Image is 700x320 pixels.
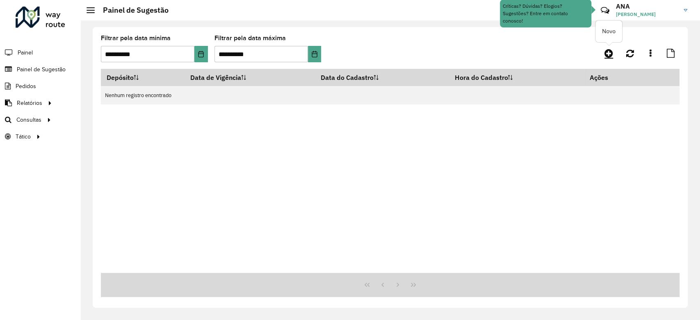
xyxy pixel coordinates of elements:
[185,69,315,86] th: Data de Vigência
[214,33,286,43] label: Filtrar pela data máxima
[17,99,42,107] span: Relatórios
[101,33,171,43] label: Filtrar pela data mínima
[17,65,66,74] span: Painel de Sugestão
[16,116,41,124] span: Consultas
[595,20,622,42] div: Novo
[596,2,614,19] a: Contato Rápido
[315,69,449,86] th: Data do Cadastro
[194,46,208,62] button: Choose Date
[16,132,31,141] span: Tático
[16,82,36,91] span: Pedidos
[449,69,584,86] th: Hora do Cadastro
[95,6,169,15] h2: Painel de Sugestão
[616,11,677,18] span: [PERSON_NAME]
[584,69,633,86] th: Ações
[616,2,677,10] h3: ANA
[308,46,321,62] button: Choose Date
[101,86,679,104] td: Nenhum registro encontrado
[18,48,33,57] span: Painel
[101,69,185,86] th: Depósito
